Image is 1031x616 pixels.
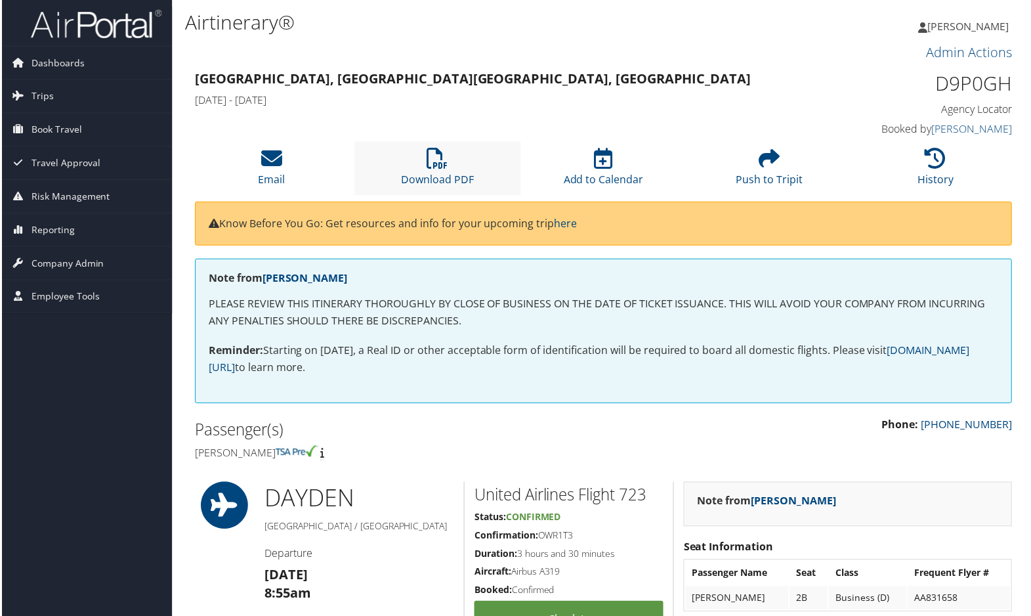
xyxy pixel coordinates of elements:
h4: Departure [264,548,454,562]
h4: [PERSON_NAME] [194,447,594,461]
th: Class [830,563,908,586]
h4: Agency Locator [823,102,1013,117]
h5: 3 hours and 30 minutes [474,549,663,562]
p: Know Before You Go: Get resources and info for your upcoming trip [207,216,999,233]
h5: [GEOGRAPHIC_DATA] / [GEOGRAPHIC_DATA] [264,521,454,535]
h4: [DATE] - [DATE] [194,93,803,108]
h4: Booked by [823,122,1013,137]
strong: Aircraft: [474,567,511,579]
strong: Booked: [474,585,511,598]
strong: Duration: [474,549,516,561]
span: Reporting [30,214,73,247]
span: Trips [30,80,52,113]
span: Travel Approval [30,147,98,180]
a: Admin Actions [927,43,1013,61]
span: Company Admin [30,248,102,280]
strong: [GEOGRAPHIC_DATA], [GEOGRAPHIC_DATA] [GEOGRAPHIC_DATA], [GEOGRAPHIC_DATA] [194,70,751,87]
a: here [554,217,577,231]
h1: Airtinerary® [184,9,744,36]
strong: Seat Information [684,541,774,556]
a: Push to Tripit [736,156,803,187]
h5: Airbus A319 [474,567,663,580]
td: Business (D) [830,588,908,611]
a: [PERSON_NAME] [919,7,1023,46]
h1: DAY DEN [264,483,454,516]
img: tsa-precheck.png [274,447,317,458]
a: [PHONE_NUMBER] [922,418,1013,433]
a: Add to Calendar [563,156,643,187]
th: Frequent Flyer # [909,563,1011,586]
p: PLEASE REVIEW THIS ITINERARY THOROUGHLY BY CLOSE OF BUSINESS ON THE DATE OF TICKET ISSUANCE. THIS... [207,297,999,330]
a: [PERSON_NAME] [933,122,1013,137]
h1: D9P0GH [823,70,1013,97]
h5: Confirmed [474,585,663,598]
h2: United Airlines Flight 723 [474,485,663,508]
strong: Reminder: [207,344,262,359]
td: AA831658 [909,588,1011,611]
span: Risk Management [30,181,108,213]
strong: 8:55am [264,586,310,604]
a: [PERSON_NAME] [751,495,837,510]
a: History [919,156,955,187]
a: [DOMAIN_NAME][URL] [207,344,971,376]
a: Download PDF [400,156,473,187]
span: Book Travel [30,114,80,146]
strong: Status: [474,512,505,525]
strong: Note from [698,495,837,510]
strong: Phone: [883,418,919,433]
strong: Confirmation: [474,531,537,543]
td: [PERSON_NAME] [686,588,789,611]
th: Seat [790,563,828,586]
h2: Passenger(s) [194,420,594,442]
th: Passenger Name [686,563,789,586]
span: Employee Tools [30,281,98,314]
p: Starting on [DATE], a Real ID or other acceptable form of identification will be required to boar... [207,343,999,377]
img: airportal-logo.png [29,9,160,39]
h5: OWR1T3 [474,531,663,544]
span: Dashboards [30,47,83,79]
span: [PERSON_NAME] [929,19,1010,33]
td: 2B [790,588,828,611]
strong: Note from [207,271,347,286]
a: [PERSON_NAME] [261,271,347,286]
span: Confirmed [505,512,560,525]
strong: [DATE] [264,567,307,585]
a: Email [257,156,284,187]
